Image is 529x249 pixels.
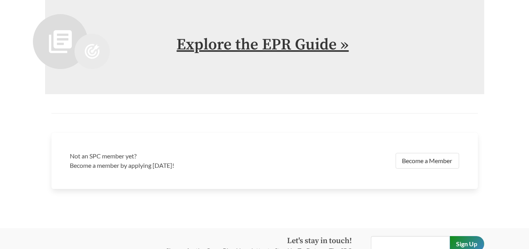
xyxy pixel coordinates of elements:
[70,161,260,170] p: Become a member by applying [DATE]!
[396,153,459,169] a: Become a Member
[70,151,260,161] h3: Not an SPC member yet?
[177,35,349,55] a: Explore the EPR Guide »
[287,236,352,246] strong: Let's stay in touch!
